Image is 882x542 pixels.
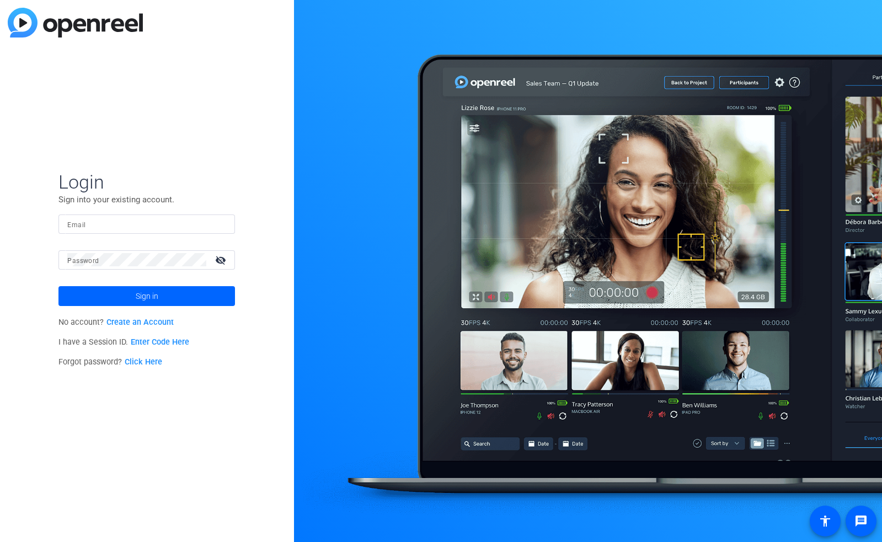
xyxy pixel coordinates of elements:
[136,282,158,310] span: Sign in
[209,252,235,268] mat-icon: visibility_off
[131,337,189,347] a: Enter Code Here
[854,514,868,528] mat-icon: message
[58,337,189,347] span: I have a Session ID.
[58,170,235,194] span: Login
[125,357,162,367] a: Click Here
[67,257,99,265] mat-label: Password
[106,318,174,327] a: Create an Account
[819,514,832,528] mat-icon: accessibility
[58,357,162,367] span: Forgot password?
[8,8,143,37] img: blue-gradient.svg
[58,318,174,327] span: No account?
[58,286,235,306] button: Sign in
[67,217,226,230] input: Enter Email Address
[58,194,235,206] p: Sign into your existing account.
[67,221,85,229] mat-label: Email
